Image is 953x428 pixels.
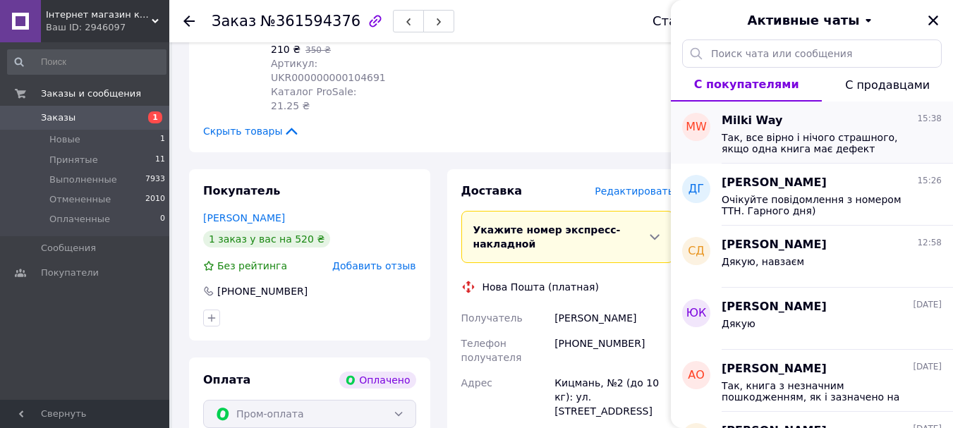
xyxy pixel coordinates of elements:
[46,8,152,21] span: Інтернет магазин книг book24
[845,78,930,92] span: С продавцами
[688,181,704,197] span: ДГ
[722,132,922,154] span: Так, все вірно і нічого страшного, якщо одна книга має дефект
[160,133,165,146] span: 1
[461,184,523,197] span: Доставка
[148,111,162,123] span: 1
[671,288,953,350] button: ЮК[PERSON_NAME][DATE]Дякую
[203,231,330,247] div: 1 заказ у вас на 520 ₴
[203,124,300,138] span: Скрыть товары
[473,224,621,250] span: Укажите номер экспресс-накладной
[710,11,913,30] button: Активные чаты
[688,243,705,259] span: СД
[461,312,523,324] span: Получатель
[183,14,195,28] div: Вернуться назад
[260,13,360,30] span: №361594376
[552,331,676,370] div: [PHONE_NUMBER]
[682,39,942,68] input: Поиск чата или сообщения
[913,299,942,311] span: [DATE]
[49,193,111,206] span: Отмененные
[671,68,822,102] button: С покупателями
[688,367,705,384] span: АО
[595,185,674,197] span: Редактировать
[925,12,942,29] button: Закрыть
[7,49,166,75] input: Поиск
[41,111,75,124] span: Заказы
[145,193,165,206] span: 2010
[155,154,165,166] span: 11
[41,87,141,100] span: Заказы и сообщения
[917,237,942,249] span: 12:58
[217,260,287,271] span: Без рейтинга
[203,212,285,224] a: [PERSON_NAME]
[332,260,415,271] span: Добавить отзыв
[722,299,827,315] span: [PERSON_NAME]
[212,13,256,30] span: Заказ
[49,133,80,146] span: Новые
[552,305,676,331] div: [PERSON_NAME]
[722,361,827,377] span: [PERSON_NAME]
[203,373,250,386] span: Оплата
[722,256,804,267] span: Дякую, навзаєм
[722,113,782,129] span: Milki Way
[461,377,492,389] span: Адрес
[694,78,799,91] span: С покупателями
[271,58,386,83] span: Артикул: UKR000000000104691
[49,173,117,186] span: Выполненные
[479,280,602,294] div: Нова Пошта (платная)
[552,370,676,424] div: Кицмань, №2 (до 10 кг): ул. [STREET_ADDRESS]
[722,318,755,329] span: Дякую
[671,350,953,412] button: АО[PERSON_NAME][DATE]Так, книга з незначним пошкодженням, як і зазначено на сайті. Отримувач вже ...
[917,175,942,187] span: 15:26
[305,45,331,55] span: 350 ₴
[49,213,110,226] span: Оплаченные
[671,164,953,226] button: ДГ[PERSON_NAME]15:26Очікуйте повідомлення з номером ТТН. Гарного дня)
[271,86,356,111] span: Каталог ProSale: 21.25 ₴
[49,154,98,166] span: Принятые
[41,267,99,279] span: Покупатели
[339,372,415,389] div: Оплачено
[917,113,942,125] span: 15:38
[722,175,827,191] span: [PERSON_NAME]
[722,237,827,253] span: [PERSON_NAME]
[652,14,747,28] div: Статус заказа
[722,194,922,216] span: Очікуйте повідомлення з номером ТТН. Гарного дня)
[671,102,953,164] button: MWMilki Way15:38Так, все вірно і нічого страшного, якщо одна книга має дефект
[822,68,953,102] button: С продавцами
[722,380,922,403] span: Так, книга з незначним пошкодженням, як і зазначено на сайті. Отримувач вже підтвердив відправлення.
[46,21,169,34] div: Ваш ID: 2946097
[671,226,953,288] button: СД[PERSON_NAME]12:58Дякую, навзаєм
[748,11,860,30] span: Активные чаты
[41,242,96,255] span: Сообщения
[216,284,309,298] div: [PHONE_NUMBER]
[271,44,301,55] span: 210 ₴
[203,184,280,197] span: Покупатель
[686,305,707,322] span: ЮК
[145,173,165,186] span: 7933
[461,338,522,363] span: Телефон получателя
[160,213,165,226] span: 0
[686,119,707,135] span: MW
[913,361,942,373] span: [DATE]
